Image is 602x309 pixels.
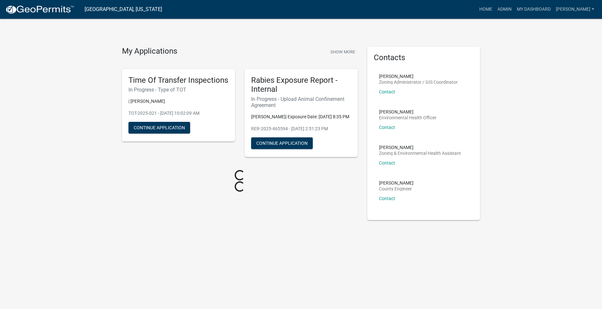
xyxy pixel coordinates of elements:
p: Environmental Health Officer [379,115,436,120]
h6: In Progress - Upload Animal Confinement Agreement [251,96,351,108]
h5: Rabies Exposure Report - Internal [251,76,351,94]
p: [PERSON_NAME] [379,74,458,79]
h5: Contacts [374,53,474,62]
p: TOT-2025-021 - [DATE] 10:02:09 AM [128,110,229,117]
a: Contact [379,89,395,94]
button: Show More [328,47,358,57]
a: Home [477,3,495,16]
button: Continue Application [251,137,313,149]
a: Contact [379,196,395,201]
p: Zoning & Environmental Health Assistant [379,151,461,155]
p: Zoning Administrator / GIS Coordinator [379,80,458,84]
a: Contact [379,160,395,165]
p: [PERSON_NAME] [379,110,436,114]
p: [PERSON_NAME] [379,181,413,185]
p: | [PERSON_NAME] [128,98,229,105]
a: [PERSON_NAME] [553,3,597,16]
a: My Dashboard [514,3,553,16]
h4: My Applications [122,47,177,56]
a: Contact [379,125,395,130]
h5: Time Of Transfer Inspections [128,76,229,85]
p: [PERSON_NAME]| Exposure Date: [DATE] 8:35 PM [251,113,351,120]
p: County Engineer [379,186,413,191]
p: [PERSON_NAME] [379,145,461,150]
p: RER-2025-465594 - [DATE] 2:51:23 PM [251,125,351,132]
button: Continue Application [128,122,190,133]
a: [GEOGRAPHIC_DATA], [US_STATE] [85,4,162,15]
h6: In Progress - Type of TOT [128,87,229,93]
a: Admin [495,3,514,16]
